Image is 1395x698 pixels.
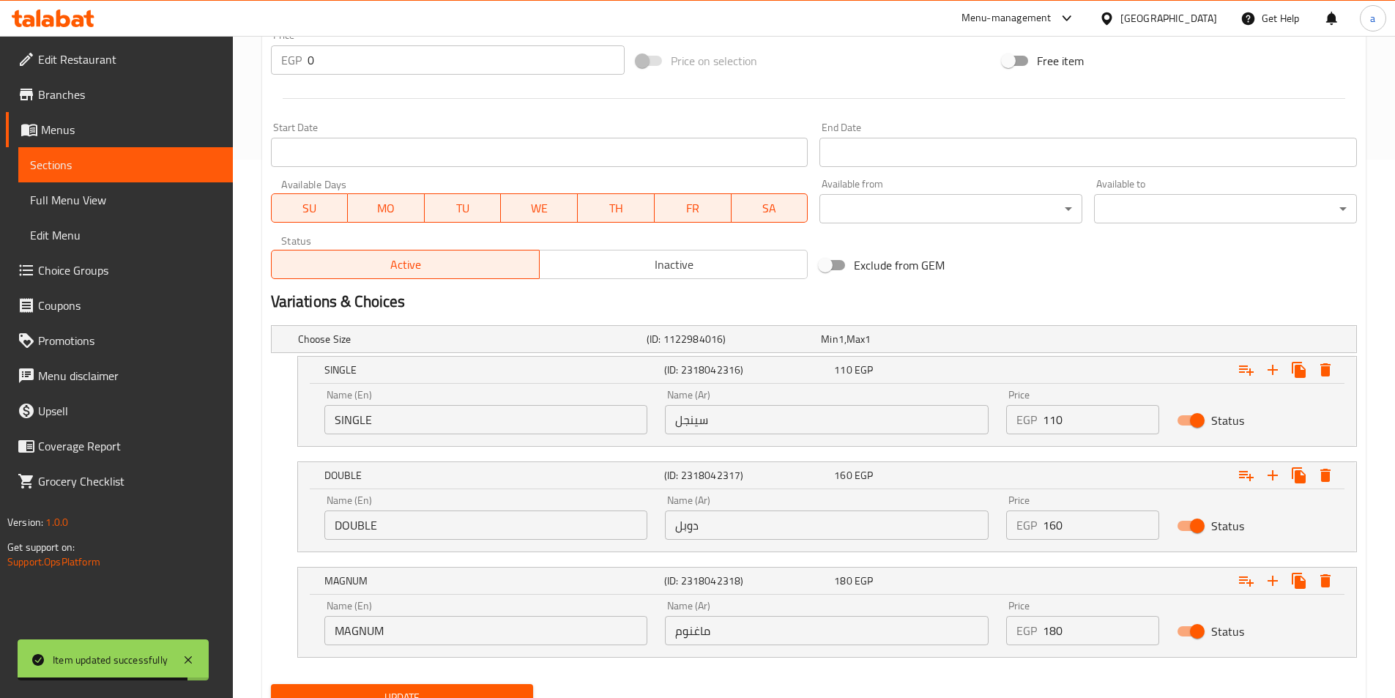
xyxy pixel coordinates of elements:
[961,10,1052,27] div: Menu-management
[1286,462,1312,489] button: Clone new choice
[539,250,808,279] button: Inactive
[821,330,838,349] span: Min
[324,573,658,588] h5: MAGNUM
[501,193,578,223] button: WE
[271,250,540,279] button: Active
[847,330,865,349] span: Max
[737,198,803,219] span: SA
[298,568,1356,594] div: Expand
[271,193,349,223] button: SU
[834,571,852,590] span: 180
[41,121,221,138] span: Menus
[308,45,625,75] input: Please enter price
[1312,462,1339,489] button: Delete DOUBLE
[865,330,871,349] span: 1
[664,363,828,377] h5: (ID: 2318042316)
[6,323,233,358] a: Promotions
[546,254,802,275] span: Inactive
[7,538,75,557] span: Get support on:
[1211,517,1244,535] span: Status
[38,86,221,103] span: Branches
[578,193,655,223] button: TH
[1286,568,1312,594] button: Clone new choice
[1233,568,1260,594] button: Add choice group
[664,573,828,588] h5: (ID: 2318042318)
[821,332,989,346] div: ,
[647,332,815,346] h5: (ID: 1122984016)
[855,360,873,379] span: EGP
[6,464,233,499] a: Grocery Checklist
[45,513,68,532] span: 1.0.0
[18,147,233,182] a: Sections
[1370,10,1375,26] span: a
[6,393,233,428] a: Upsell
[7,552,100,571] a: Support.OpsPlatform
[431,198,496,219] span: TU
[1260,568,1286,594] button: Add new choice
[354,198,419,219] span: MO
[18,218,233,253] a: Edit Menu
[1211,623,1244,640] span: Status
[298,462,1356,489] div: Expand
[18,182,233,218] a: Full Menu View
[7,513,43,532] span: Version:
[507,198,572,219] span: WE
[324,616,648,645] input: Enter name En
[38,51,221,68] span: Edit Restaurant
[1043,616,1159,645] input: Please enter price
[281,51,302,69] p: EGP
[661,198,726,219] span: FR
[6,288,233,323] a: Coupons
[278,198,343,219] span: SU
[1016,516,1037,534] p: EGP
[655,193,732,223] button: FR
[834,466,852,485] span: 160
[38,332,221,349] span: Promotions
[854,256,945,274] span: Exclude from GEM
[30,156,221,174] span: Sections
[6,428,233,464] a: Coverage Report
[324,363,658,377] h5: SINGLE
[664,468,828,483] h5: (ID: 2318042317)
[278,254,534,275] span: Active
[38,261,221,279] span: Choice Groups
[732,193,808,223] button: SA
[324,468,658,483] h5: DOUBLE
[1094,194,1357,223] div: ​
[1286,357,1312,383] button: Clone new choice
[1312,357,1339,383] button: Delete SINGLE
[1120,10,1217,26] div: [GEOGRAPHIC_DATA]
[1260,357,1286,383] button: Add new choice
[38,297,221,314] span: Coupons
[324,510,648,540] input: Enter name En
[425,193,502,223] button: TU
[1016,411,1037,428] p: EGP
[834,360,852,379] span: 110
[298,332,641,346] h5: Choose Size
[30,191,221,209] span: Full Menu View
[6,358,233,393] a: Menu disclaimer
[6,253,233,288] a: Choice Groups
[271,291,1357,313] h2: Variations & Choices
[1043,510,1159,540] input: Please enter price
[38,402,221,420] span: Upsell
[6,112,233,147] a: Menus
[665,616,989,645] input: Enter name Ar
[272,326,1356,352] div: Expand
[38,472,221,490] span: Grocery Checklist
[855,466,873,485] span: EGP
[6,42,233,77] a: Edit Restaurant
[1312,568,1339,594] button: Delete MAGNUM
[665,510,989,540] input: Enter name Ar
[53,652,168,668] div: Item updated successfully
[855,571,873,590] span: EGP
[1016,622,1037,639] p: EGP
[819,194,1082,223] div: ​
[584,198,649,219] span: TH
[38,367,221,385] span: Menu disclaimer
[38,437,221,455] span: Coverage Report
[1037,52,1084,70] span: Free item
[1043,405,1159,434] input: Please enter price
[671,52,757,70] span: Price on selection
[838,330,844,349] span: 1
